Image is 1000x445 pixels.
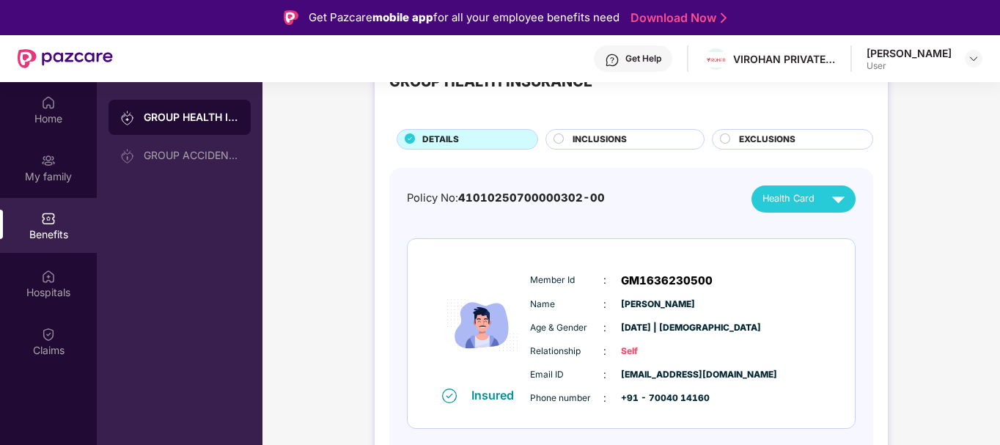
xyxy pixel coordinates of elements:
img: Virohan%20logo%20(1).jpg [705,52,727,67]
div: Get Pazcare for all your employee benefits need [309,9,620,26]
img: icon [438,263,526,387]
img: Logo [284,10,298,25]
span: [DATE] | [DEMOGRAPHIC_DATA] [621,321,694,335]
span: : [603,296,606,312]
img: svg+xml;base64,PHN2ZyBpZD0iQ2xhaW0iIHhtbG5zPSJodHRwOi8vd3d3LnczLm9yZy8yMDAwL3N2ZyIgd2lkdGg9IjIwIi... [41,327,56,342]
span: GM1636230500 [621,272,713,290]
strong: mobile app [372,10,433,24]
span: Health Card [762,191,815,206]
img: svg+xml;base64,PHN2ZyBpZD0iRHJvcGRvd24tMzJ4MzIiIHhtbG5zPSJodHRwOi8vd3d3LnczLm9yZy8yMDAwL3N2ZyIgd2... [968,53,979,65]
span: Self [621,345,694,358]
img: svg+xml;base64,PHN2ZyBpZD0iQmVuZWZpdHMiIHhtbG5zPSJodHRwOi8vd3d3LnczLm9yZy8yMDAwL3N2ZyIgd2lkdGg9Ij... [41,211,56,226]
img: svg+xml;base64,PHN2ZyBpZD0iSG9tZSIgeG1sbnM9Imh0dHA6Ly93d3cudzMub3JnLzIwMDAvc3ZnIiB3aWR0aD0iMjAiIG... [41,95,56,110]
img: svg+xml;base64,PHN2ZyB4bWxucz0iaHR0cDovL3d3dy53My5vcmcvMjAwMC9zdmciIHdpZHRoPSIxNiIgaGVpZ2h0PSIxNi... [442,389,457,403]
img: New Pazcare Logo [18,49,113,68]
div: GROUP ACCIDENTAL INSURANCE [144,150,239,161]
div: GROUP HEALTH INSURANCE [144,110,239,125]
img: svg+xml;base64,PHN2ZyBpZD0iSG9zcGl0YWxzIiB4bWxucz0iaHR0cDovL3d3dy53My5vcmcvMjAwMC9zdmciIHdpZHRoPS... [41,269,56,284]
span: Name [530,298,603,312]
div: Get Help [625,53,661,65]
img: svg+xml;base64,PHN2ZyBpZD0iSGVscC0zMngzMiIgeG1sbnM9Imh0dHA6Ly93d3cudzMub3JnLzIwMDAvc3ZnIiB3aWR0aD... [605,53,620,67]
div: VIROHAN PRIVATE LIMITED [733,52,836,66]
div: User [867,60,952,72]
span: INCLUSIONS [573,133,627,147]
span: : [603,390,606,406]
img: svg+xml;base64,PHN2ZyB4bWxucz0iaHR0cDovL3d3dy53My5vcmcvMjAwMC9zdmciIHZpZXdCb3g9IjAgMCAyNCAyNCIgd2... [826,186,851,212]
span: : [603,343,606,359]
span: +91 - 70040 14160 [621,391,694,405]
span: Relationship [530,345,603,358]
span: [EMAIL_ADDRESS][DOMAIN_NAME] [621,368,694,382]
span: : [603,367,606,383]
span: EXCLUSIONS [739,133,795,147]
img: svg+xml;base64,PHN2ZyB3aWR0aD0iMjAiIGhlaWdodD0iMjAiIHZpZXdCb3g9IjAgMCAyMCAyMCIgZmlsbD0ibm9uZSIgeG... [120,149,135,163]
div: [PERSON_NAME] [867,46,952,60]
div: Insured [471,388,523,402]
span: : [603,272,606,288]
span: Phone number [530,391,603,405]
span: 41010250700000302-00 [458,191,605,205]
span: [PERSON_NAME] [621,298,694,312]
span: Member Id [530,273,603,287]
span: DETAILS [422,133,459,147]
img: svg+xml;base64,PHN2ZyB3aWR0aD0iMjAiIGhlaWdodD0iMjAiIHZpZXdCb3g9IjAgMCAyMCAyMCIgZmlsbD0ibm9uZSIgeG... [120,111,135,125]
button: Health Card [751,185,856,213]
span: Email ID [530,368,603,382]
span: : [603,320,606,336]
a: Download Now [630,10,722,26]
img: svg+xml;base64,PHN2ZyB3aWR0aD0iMjAiIGhlaWdodD0iMjAiIHZpZXdCb3g9IjAgMCAyMCAyMCIgZmlsbD0ibm9uZSIgeG... [41,153,56,168]
div: Policy No: [407,190,605,207]
img: Stroke [721,10,727,26]
span: Age & Gender [530,321,603,335]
